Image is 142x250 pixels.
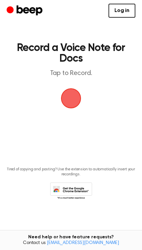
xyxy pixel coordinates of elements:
[5,167,137,177] p: Tired of copying and pasting? Use the extension to automatically insert your recordings.
[12,69,130,78] p: Tap to Record.
[4,240,138,246] span: Contact us
[7,4,44,17] a: Beep
[108,4,135,18] a: Log in
[61,88,81,108] button: Beep Logo
[47,241,119,245] a: [EMAIL_ADDRESS][DOMAIN_NAME]
[12,43,130,64] h1: Record a Voice Note for Docs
